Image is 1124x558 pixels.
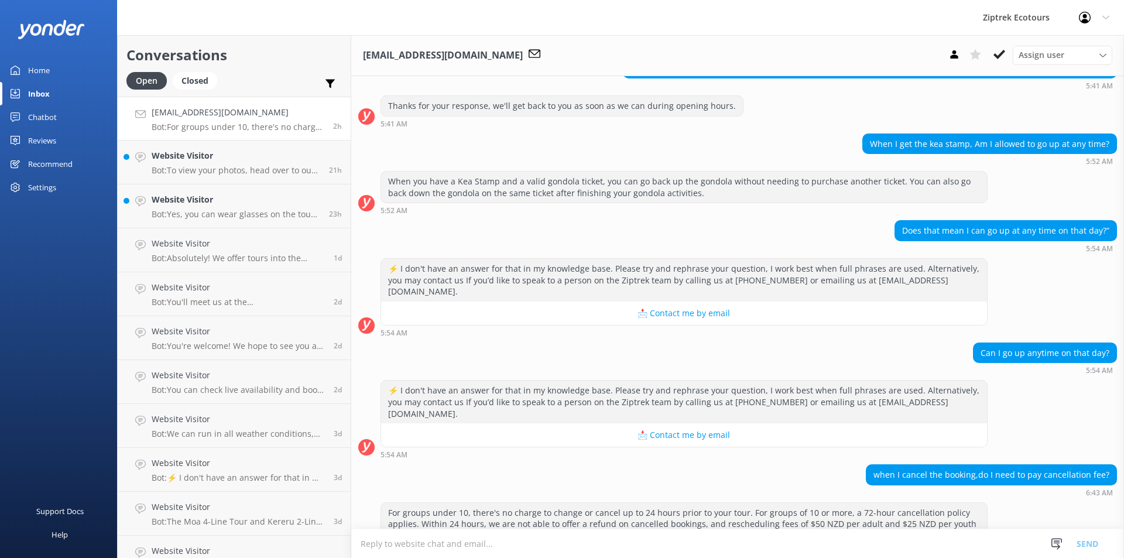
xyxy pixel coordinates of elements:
[623,81,1117,90] div: Aug 31 2025 05:41am (UTC +12:00) Pacific/Auckland
[329,209,342,219] span: Aug 30 2025 09:18am (UTC +12:00) Pacific/Auckland
[152,165,320,176] p: Bot: To view your photos, head over to our My Photos Page at [URL][DOMAIN_NAME]. Make sure to sel...
[152,516,325,527] p: Bot: The Moa 4-Line Tour and Kereru 2-Line + Drop Tours include a steep uphill 10-minute walk at ...
[152,501,325,514] h4: Website Visitor
[381,450,988,458] div: Aug 31 2025 05:54am (UTC +12:00) Pacific/Auckland
[381,96,743,116] div: Thanks for your response, we'll get back to you as soon as we can during opening hours.
[152,237,325,250] h4: Website Visitor
[1013,46,1112,64] div: Assign User
[126,74,173,87] a: Open
[334,516,342,526] span: Aug 27 2025 01:15pm (UTC +12:00) Pacific/Auckland
[1086,489,1113,497] strong: 6:43 AM
[28,176,56,199] div: Settings
[118,316,351,360] a: Website VisitorBot:You're welcome! We hope to see you at Ziptrek Ecotours soon!2d
[1086,83,1113,90] strong: 5:41 AM
[381,503,987,546] div: For groups under 10, there's no charge to change or cancel up to 24 hours prior to your tour. For...
[118,360,351,404] a: Website VisitorBot:You can check live availability and book your zipline tour online at [URL][DOM...
[152,545,325,557] h4: Website Visitor
[28,59,50,82] div: Home
[152,413,325,426] h4: Website Visitor
[152,106,324,119] h4: [EMAIL_ADDRESS][DOMAIN_NAME]
[333,121,342,131] span: Aug 31 2025 06:43am (UTC +12:00) Pacific/Auckland
[381,206,988,214] div: Aug 31 2025 05:52am (UTC +12:00) Pacific/Auckland
[381,330,407,337] strong: 5:54 AM
[118,448,351,492] a: Website VisitorBot:⚡ I don't have an answer for that in my knowledge base. Please try and rephras...
[1086,158,1113,165] strong: 5:52 AM
[863,134,1116,154] div: When I get the kea stamp, Am I allowed to go up at any time?
[28,82,50,105] div: Inbox
[381,207,407,214] strong: 5:52 AM
[381,172,987,203] div: When you have a Kea Stamp and a valid gondola ticket, you can go back up the gondola without need...
[363,48,523,63] h3: [EMAIL_ADDRESS][DOMAIN_NAME]
[28,152,73,176] div: Recommend
[152,122,324,132] p: Bot: For groups under 10, there's no charge to change or cancel up to 24 hours prior to your tour...
[18,20,85,39] img: yonder-white-logo.png
[152,385,325,395] p: Bot: You can check live availability and book your zipline tour online at [URL][DOMAIN_NAME]. Hop...
[126,72,167,90] div: Open
[173,74,223,87] a: Closed
[381,423,987,447] button: 📩 Contact me by email
[118,97,351,141] a: [EMAIL_ADDRESS][DOMAIN_NAME]Bot:For groups under 10, there's no charge to change or cancel up to ...
[152,193,320,206] h4: Website Visitor
[334,429,342,439] span: Aug 27 2025 09:49pm (UTC +12:00) Pacific/Auckland
[152,473,325,483] p: Bot: ⚡ I don't have an answer for that in my knowledge base. Please try and rephrase your questio...
[118,228,351,272] a: Website VisitorBot:Absolutely! We offer tours into the evening, so 5pm is a great time to enjoy t...
[118,184,351,228] a: Website VisitorBot:Yes, you can wear glasses on the tour as long as they are not loose-fitting or...
[381,381,987,423] div: ⚡ I don't have an answer for that in my knowledge base. Please try and rephrase your question, I ...
[152,429,325,439] p: Bot: We can run in all weather conditions, whether it's rain, shine, or even snow! If we ever nee...
[118,492,351,536] a: Website VisitorBot:The Moa 4-Line Tour and Kereru 2-Line + Drop Tours include a steep uphill 10-m...
[152,325,325,338] h4: Website Visitor
[1086,245,1113,252] strong: 5:54 AM
[152,253,325,263] p: Bot: Absolutely! We offer tours into the evening, so 5pm is a great time to enjoy the zipline exp...
[866,488,1117,497] div: Aug 31 2025 06:43am (UTC +12:00) Pacific/Auckland
[52,523,68,546] div: Help
[152,297,325,307] p: Bot: You'll meet us at the [GEOGRAPHIC_DATA], located at the top of [GEOGRAPHIC_DATA]. You can re...
[381,259,987,302] div: ⚡ I don't have an answer for that in my knowledge base. Please try and rephrase your question, I ...
[152,457,325,470] h4: Website Visitor
[381,121,407,128] strong: 5:41 AM
[126,44,342,66] h2: Conversations
[895,221,1116,241] div: Does that mean I can go up at any time on that day?”
[381,119,743,128] div: Aug 31 2025 05:41am (UTC +12:00) Pacific/Auckland
[381,302,987,325] button: 📩 Contact me by email
[152,281,325,294] h4: Website Visitor
[118,272,351,316] a: Website VisitorBot:You'll meet us at the [GEOGRAPHIC_DATA], located at the top of [GEOGRAPHIC_DAT...
[334,473,342,482] span: Aug 27 2025 09:04pm (UTC +12:00) Pacific/Auckland
[895,244,1117,252] div: Aug 31 2025 05:54am (UTC +12:00) Pacific/Auckland
[866,465,1116,485] div: when I cancel the booking,do I need to pay cancellation fee?
[381,328,988,337] div: Aug 31 2025 05:54am (UTC +12:00) Pacific/Auckland
[334,253,342,263] span: Aug 29 2025 12:03pm (UTC +12:00) Pacific/Auckland
[152,341,325,351] p: Bot: You're welcome! We hope to see you at Ziptrek Ecotours soon!
[329,165,342,175] span: Aug 30 2025 11:18am (UTC +12:00) Pacific/Auckland
[152,369,325,382] h4: Website Visitor
[36,499,84,523] div: Support Docs
[173,72,217,90] div: Closed
[334,297,342,307] span: Aug 28 2025 05:33pm (UTC +12:00) Pacific/Auckland
[118,404,351,448] a: Website VisitorBot:We can run in all weather conditions, whether it's rain, shine, or even snow! ...
[334,341,342,351] span: Aug 28 2025 05:20pm (UTC +12:00) Pacific/Auckland
[152,149,320,162] h4: Website Visitor
[152,209,320,220] p: Bot: Yes, you can wear glasses on the tour as long as they are not loose-fitting or likely to fal...
[1019,49,1064,61] span: Assign user
[1086,367,1113,374] strong: 5:54 AM
[28,105,57,129] div: Chatbot
[381,451,407,458] strong: 5:54 AM
[974,343,1116,363] div: Can I go up anytime on that day?
[28,129,56,152] div: Reviews
[862,157,1117,165] div: Aug 31 2025 05:52am (UTC +12:00) Pacific/Auckland
[973,366,1117,374] div: Aug 31 2025 05:54am (UTC +12:00) Pacific/Auckland
[334,385,342,395] span: Aug 28 2025 01:44pm (UTC +12:00) Pacific/Auckland
[118,141,351,184] a: Website VisitorBot:To view your photos, head over to our My Photos Page at [URL][DOMAIN_NAME]. Ma...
